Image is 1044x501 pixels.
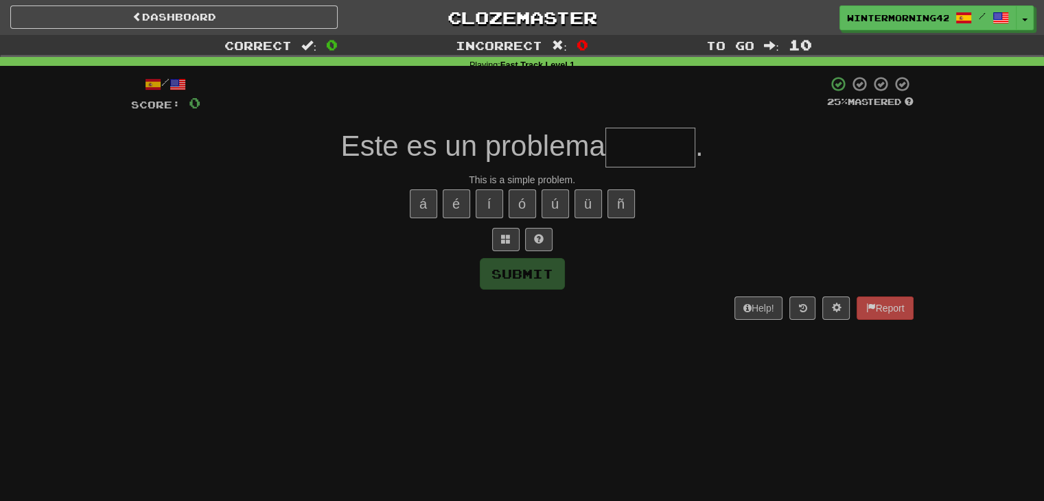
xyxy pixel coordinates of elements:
[607,189,635,218] button: ñ
[131,173,914,187] div: This is a simple problem.
[695,130,704,162] span: .
[443,189,470,218] button: é
[847,12,949,24] span: WinterMorning4201
[979,11,986,21] span: /
[827,96,914,108] div: Mastered
[301,40,316,51] span: :
[509,189,536,218] button: ó
[789,36,812,53] span: 10
[189,94,200,111] span: 0
[500,60,575,70] strong: Fast Track Level 1
[839,5,1017,30] a: WinterMorning4201 /
[706,38,754,52] span: To go
[577,36,588,53] span: 0
[456,38,542,52] span: Incorrect
[131,75,200,93] div: /
[552,40,567,51] span: :
[410,189,437,218] button: á
[326,36,338,53] span: 0
[525,228,553,251] button: Single letter hint - you only get 1 per sentence and score half the points! alt+h
[480,258,565,290] button: Submit
[10,5,338,29] a: Dashboard
[341,130,605,162] span: Este es un problema
[575,189,602,218] button: ü
[492,228,520,251] button: Switch sentence to multiple choice alt+p
[789,296,815,320] button: Round history (alt+y)
[224,38,292,52] span: Correct
[764,40,779,51] span: :
[734,296,783,320] button: Help!
[358,5,686,30] a: Clozemaster
[827,96,848,107] span: 25 %
[542,189,569,218] button: ú
[131,99,181,110] span: Score:
[857,296,913,320] button: Report
[476,189,503,218] button: í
